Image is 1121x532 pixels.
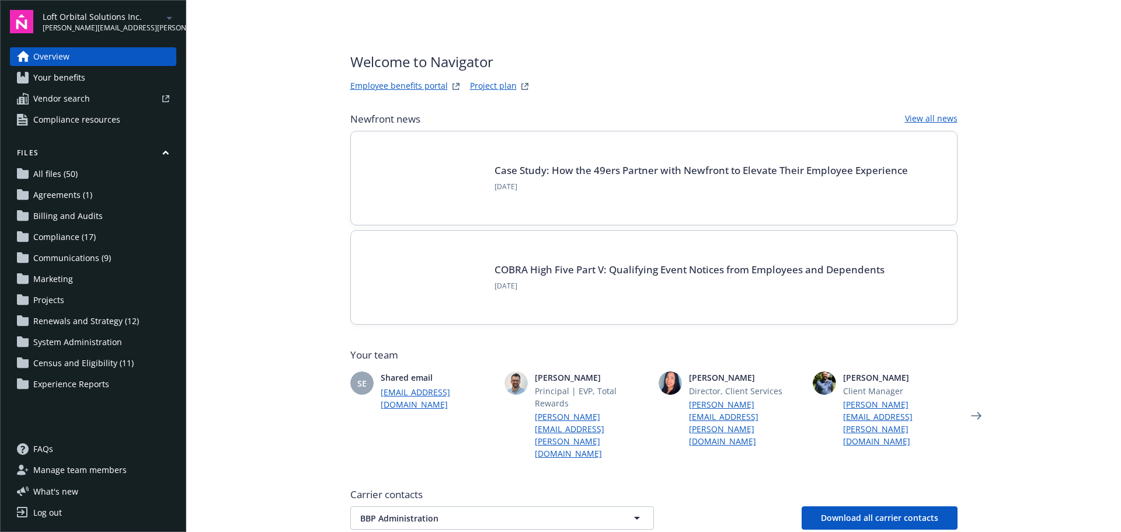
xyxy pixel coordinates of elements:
span: FAQs [33,440,53,458]
span: BBP Administration [360,512,603,524]
span: Experience Reports [33,375,109,394]
a: Experience Reports [10,375,176,394]
a: All files (50) [10,165,176,183]
a: striveWebsite [449,79,463,93]
span: Billing and Audits [33,207,103,225]
a: Employee benefits portal [350,79,448,93]
img: photo [659,371,682,395]
span: Shared email [381,371,495,384]
a: arrowDropDown [162,11,176,25]
span: Agreements (1) [33,186,92,204]
a: [PERSON_NAME][EMAIL_ADDRESS][PERSON_NAME][DOMAIN_NAME] [535,411,649,460]
button: Files [10,148,176,162]
a: Project plan [470,79,517,93]
img: photo [813,371,836,395]
a: [EMAIL_ADDRESS][DOMAIN_NAME] [381,386,495,411]
span: Marketing [33,270,73,288]
a: Renewals and Strategy (12) [10,312,176,331]
button: Download all carrier contacts [802,506,958,530]
span: Vendor search [33,89,90,108]
div: Log out [33,503,62,522]
span: Your team [350,348,958,362]
span: [PERSON_NAME][EMAIL_ADDRESS][PERSON_NAME][DOMAIN_NAME] [43,23,162,33]
img: Card Image - INSIGHTS copy.png [370,150,481,206]
a: Census and Eligibility (11) [10,354,176,373]
span: [PERSON_NAME] [535,371,649,384]
a: Projects [10,291,176,310]
a: Billing and Audits [10,207,176,225]
a: [PERSON_NAME][EMAIL_ADDRESS][PERSON_NAME][DOMAIN_NAME] [843,398,958,447]
a: FAQs [10,440,176,458]
a: [PERSON_NAME][EMAIL_ADDRESS][PERSON_NAME][DOMAIN_NAME] [689,398,803,447]
span: Loft Orbital Solutions Inc. [43,11,162,23]
span: [DATE] [495,281,885,291]
span: All files (50) [33,165,78,183]
span: SE [357,377,367,390]
a: COBRA High Five Part V: Qualifying Event Notices from Employees and Dependents [495,263,885,276]
span: Newfront news [350,112,420,126]
span: Overview [33,47,69,66]
a: Communications (9) [10,249,176,267]
a: Overview [10,47,176,66]
span: Compliance resources [33,110,120,129]
a: Compliance (17) [10,228,176,246]
span: [PERSON_NAME] [843,371,958,384]
a: Marketing [10,270,176,288]
button: Loft Orbital Solutions Inc.[PERSON_NAME][EMAIL_ADDRESS][PERSON_NAME][DOMAIN_NAME]arrowDropDown [43,10,176,33]
span: What ' s new [33,485,78,498]
span: Census and Eligibility (11) [33,354,134,373]
a: Vendor search [10,89,176,108]
img: photo [504,371,528,395]
button: What's new [10,485,97,498]
span: Welcome to Navigator [350,51,532,72]
a: projectPlanWebsite [518,79,532,93]
span: Your benefits [33,68,85,87]
img: BLOG-Card Image - Compliance - COBRA High Five Pt 5 - 09-11-25.jpg [370,249,481,305]
a: Agreements (1) [10,186,176,204]
span: Director, Client Services [689,385,803,397]
span: Principal | EVP, Total Rewards [535,385,649,409]
a: Next [967,406,986,425]
span: Client Manager [843,385,958,397]
button: BBP Administration [350,506,654,530]
a: Case Study: How the 49ers Partner with Newfront to Elevate Their Employee Experience [495,164,908,177]
span: Carrier contacts [350,488,958,502]
span: Compliance (17) [33,228,96,246]
span: System Administration [33,333,122,352]
img: navigator-logo.svg [10,10,33,33]
a: Your benefits [10,68,176,87]
span: Download all carrier contacts [821,512,938,523]
a: Manage team members [10,461,176,479]
span: Projects [33,291,64,310]
a: System Administration [10,333,176,352]
span: Communications (9) [33,249,111,267]
span: Manage team members [33,461,127,479]
a: View all news [905,112,958,126]
a: Compliance resources [10,110,176,129]
span: Renewals and Strategy (12) [33,312,139,331]
span: [DATE] [495,182,908,192]
span: [PERSON_NAME] [689,371,803,384]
